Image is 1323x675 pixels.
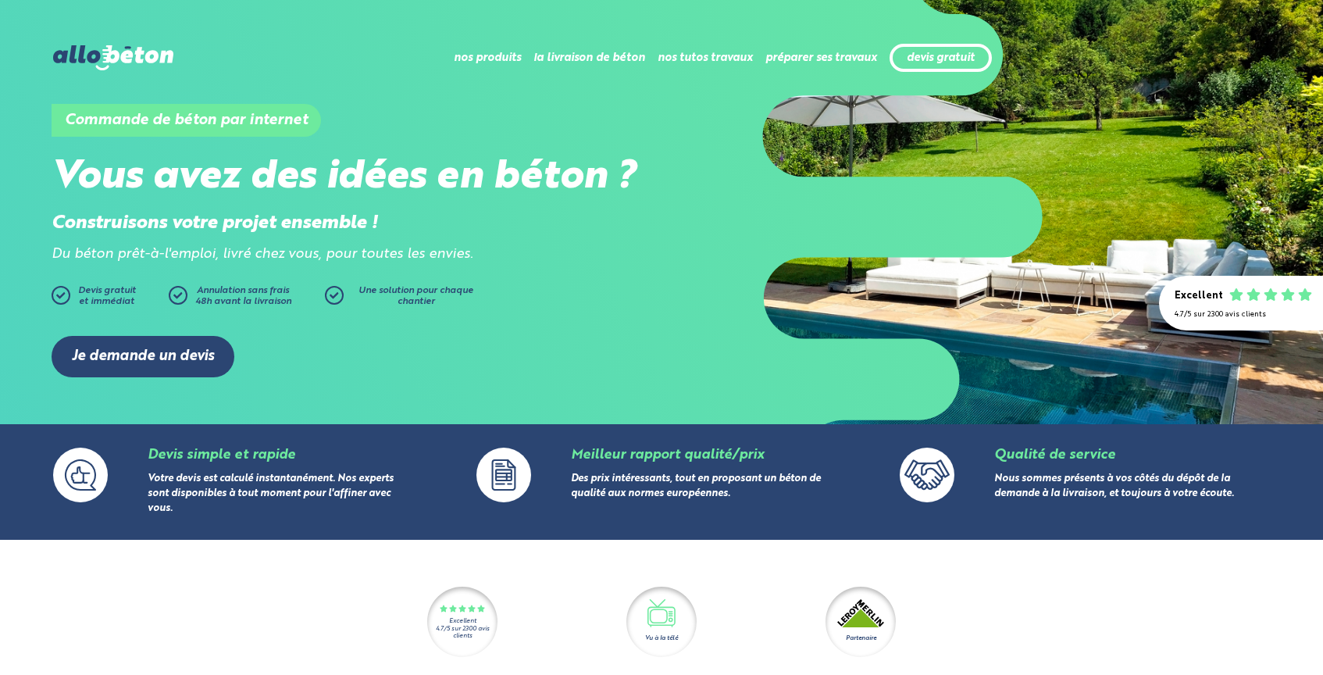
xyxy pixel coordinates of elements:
[427,626,497,640] div: 4.7/5 sur 2300 avis clients
[1175,310,1307,319] div: 4.7/5 sur 2300 avis clients
[449,618,476,625] div: Excellent
[994,448,1115,462] a: Qualité de service
[325,286,481,312] a: Une solution pour chaque chantier
[994,474,1234,499] a: Nous sommes présents à vos côtés du dépôt de la demande à la livraison, et toujours à votre écoute.
[52,104,321,137] h1: Commande de béton par internet
[52,214,378,233] strong: Construisons votre projet ensemble !
[533,39,645,77] li: la livraison de béton
[645,634,678,643] div: Vu à la télé
[571,474,821,499] a: Des prix intéressants, tout en proposant un béton de qualité aux normes européennes.
[907,52,975,65] a: devis gratuit
[78,286,136,306] span: Devis gratuit et immédiat
[52,336,234,377] a: Je demande un devis
[52,286,161,312] a: Devis gratuitet immédiat
[658,39,753,77] li: nos tutos travaux
[148,448,295,462] a: Devis simple et rapide
[169,286,325,312] a: Annulation sans frais48h avant la livraison
[358,286,473,306] span: Une solution pour chaque chantier
[53,45,173,70] img: allobéton
[195,286,291,306] span: Annulation sans frais 48h avant la livraison
[765,39,877,77] li: préparer ses travaux
[52,248,473,261] i: Du béton prêt-à-l'emploi, livré chez vous, pour toutes les envies.
[454,39,521,77] li: nos produits
[1175,291,1223,302] div: Excellent
[846,634,876,643] div: Partenaire
[571,448,764,462] a: Meilleur rapport qualité/prix
[52,155,661,201] h2: Vous avez des idées en béton ?
[148,474,394,514] a: Votre devis est calculé instantanément. Nos experts sont disponibles à tout moment pour l'affiner...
